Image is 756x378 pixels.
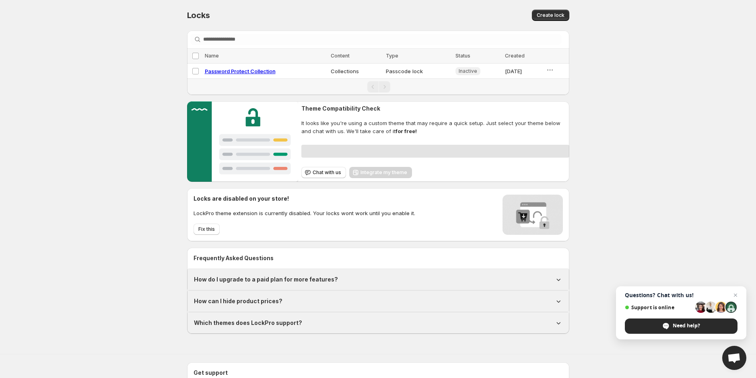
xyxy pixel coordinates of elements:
[328,64,383,79] td: Collections
[313,169,341,176] span: Chat with us
[194,297,282,305] h1: How can I hide product prices?
[503,64,544,79] td: [DATE]
[503,195,563,235] img: Locks disabled
[194,209,415,217] p: LockPro theme extension is currently disabled. Your locks wont work until you enable it.
[505,53,525,59] span: Created
[301,167,346,178] button: Chat with us
[194,224,220,235] button: Fix this
[198,226,215,232] span: Fix this
[455,53,470,59] span: Status
[194,254,563,262] h2: Frequently Asked Questions
[187,10,210,20] span: Locks
[187,78,569,95] nav: Pagination
[673,322,700,329] span: Need help?
[537,12,564,18] span: Create lock
[625,304,692,310] span: Support is online
[205,68,276,74] a: Password Protect Collection
[625,318,737,334] div: Need help?
[205,53,219,59] span: Name
[722,346,746,370] div: Open chat
[301,105,569,113] h2: Theme Compatibility Check
[194,195,415,203] h2: Locks are disabled on your store!
[396,128,417,134] strong: for free!
[187,101,299,182] img: Customer support
[194,369,563,377] h2: Get support
[459,68,477,74] span: Inactive
[731,290,740,300] span: Close chat
[331,53,350,59] span: Content
[625,292,737,298] span: Questions? Chat with us!
[194,275,338,283] h1: How do I upgrade to a paid plan for more features?
[386,53,398,59] span: Type
[301,119,569,135] span: It looks like you're using a custom theme that may require a quick setup. Just select your theme ...
[383,64,453,79] td: Passcode lock
[194,319,302,327] h1: Which themes does LockPro support?
[532,10,569,21] button: Create lock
